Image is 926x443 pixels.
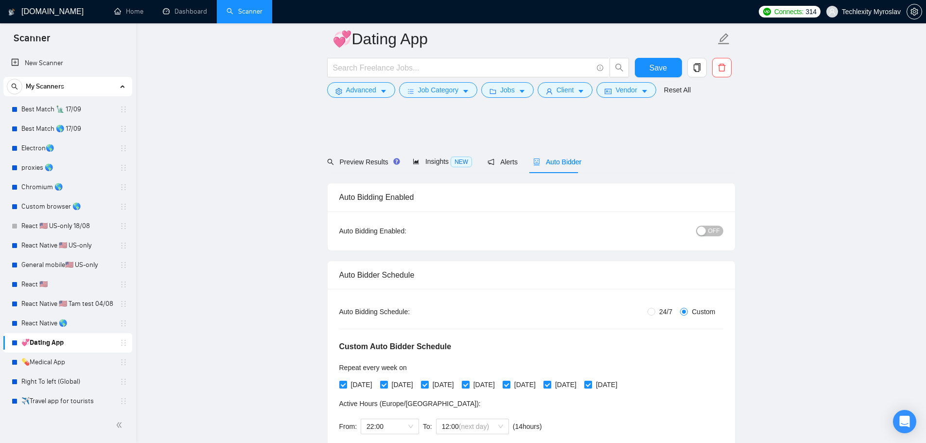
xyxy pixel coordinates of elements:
span: Jobs [500,85,515,95]
span: [DATE] [388,379,417,390]
span: Client [557,85,574,95]
a: Best Match 🌎 17/09 [21,119,114,139]
button: folderJobscaret-down [481,82,534,98]
span: [DATE] [592,379,621,390]
span: double-left [116,420,125,430]
span: [DATE] [470,379,499,390]
span: Job Category [418,85,458,95]
span: holder [120,300,127,308]
span: setting [907,8,922,16]
a: Right To left (Global) [21,372,114,391]
a: 💊Medical App [21,353,114,372]
a: Best Match 🗽 17/09 [21,100,114,119]
span: holder [120,203,127,211]
span: 22:00 [367,419,413,434]
span: search [327,159,334,165]
span: holder [120,281,127,288]
div: Tooltip anchor [392,157,401,166]
span: Preview Results [327,158,397,166]
span: [DATE] [347,379,376,390]
button: search [610,58,629,77]
span: user [546,88,553,95]
button: setting [907,4,922,19]
a: Chromium 🌎 [21,177,114,197]
a: 💞Dating App [21,333,114,353]
span: search [7,83,22,90]
a: dashboardDashboard [163,7,207,16]
span: info-circle [597,65,603,71]
div: Auto Bidder Schedule [339,261,723,289]
span: My Scanners [26,77,64,96]
span: Auto Bidder [533,158,581,166]
a: homeHome [114,7,143,16]
span: 24/7 [655,306,676,317]
span: OFF [708,226,720,236]
span: holder [120,261,127,269]
a: Reset All [664,85,691,95]
span: 12:00 [442,419,503,434]
a: React 🇺🇸 [21,275,114,294]
button: copy [687,58,707,77]
span: Repeat every week on [339,364,407,372]
span: user [829,8,836,15]
img: logo [8,4,15,20]
span: Custom [688,306,719,317]
button: Save [635,58,682,77]
input: Scanner name... [332,27,716,51]
button: settingAdvancedcaret-down [327,82,395,98]
a: React Native 🌎 [21,314,114,333]
span: Alerts [488,158,518,166]
button: barsJob Categorycaret-down [399,82,477,98]
span: holder [120,144,127,152]
a: Electron🌎 [21,139,114,158]
span: setting [335,88,342,95]
span: bars [407,88,414,95]
span: area-chart [413,158,419,165]
span: notification [488,159,494,165]
span: caret-down [519,88,525,95]
span: NEW [451,157,472,167]
span: copy [688,63,706,72]
input: Search Freelance Jobs... [333,62,593,74]
span: 314 [805,6,816,17]
button: userClientcaret-down [538,82,593,98]
div: Auto Bidding Enabled [339,183,723,211]
span: holder [120,397,127,405]
div: Auto Bidding Enabled: [339,226,467,236]
span: holder [120,125,127,133]
a: New Scanner [11,53,124,73]
span: robot [533,159,540,165]
span: Save [649,62,667,74]
span: search [610,63,629,72]
span: holder [120,339,127,347]
span: caret-down [577,88,584,95]
span: idcard [605,88,612,95]
span: caret-down [380,88,387,95]
span: ( 14 hours) [513,423,542,430]
span: [DATE] [429,379,458,390]
a: React 🇺🇸 US-only 18/08 [21,216,114,236]
span: holder [120,106,127,113]
span: [DATE] [551,379,580,390]
span: edit [717,33,730,45]
span: holder [120,183,127,191]
span: (next day) [459,423,489,430]
span: caret-down [462,88,469,95]
span: holder [120,222,127,230]
span: delete [713,63,731,72]
a: proxies 🌎 [21,158,114,177]
span: folder [489,88,496,95]
span: To: [423,423,432,430]
span: holder [120,242,127,249]
img: upwork-logo.png [763,8,771,16]
div: Auto Bidding Schedule: [339,306,467,317]
button: idcardVendorcaret-down [596,82,656,98]
a: ✈️Travel app for tourists [21,391,114,411]
a: React Native 🇺🇸 US-only [21,236,114,255]
a: React Native 🇺🇸 Tam test 04/08 [21,294,114,314]
span: holder [120,164,127,172]
a: Custom browser 🌎 [21,197,114,216]
span: From: [339,423,357,430]
span: Advanced [346,85,376,95]
span: holder [120,319,127,327]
